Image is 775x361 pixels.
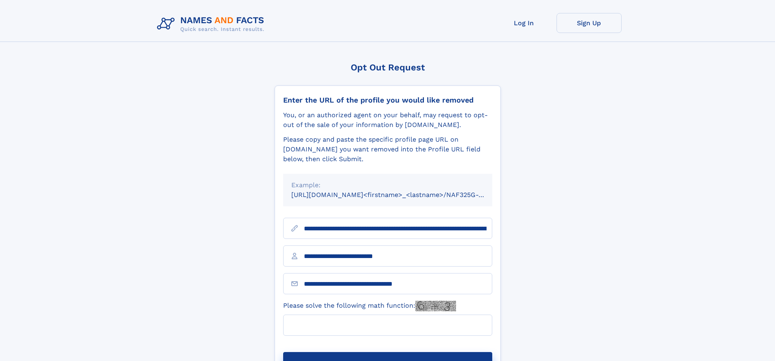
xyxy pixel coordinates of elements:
div: Opt Out Request [275,62,501,72]
div: You, or an authorized agent on your behalf, may request to opt-out of the sale of your informatio... [283,110,492,130]
img: Logo Names and Facts [154,13,271,35]
div: Example: [291,180,484,190]
small: [URL][DOMAIN_NAME]<firstname>_<lastname>/NAF325G-xxxxxxxx [291,191,508,199]
div: Please copy and paste the specific profile page URL on [DOMAIN_NAME] you want removed into the Pr... [283,135,492,164]
a: Sign Up [557,13,622,33]
div: Enter the URL of the profile you would like removed [283,96,492,105]
a: Log In [491,13,557,33]
label: Please solve the following math function: [283,301,456,311]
